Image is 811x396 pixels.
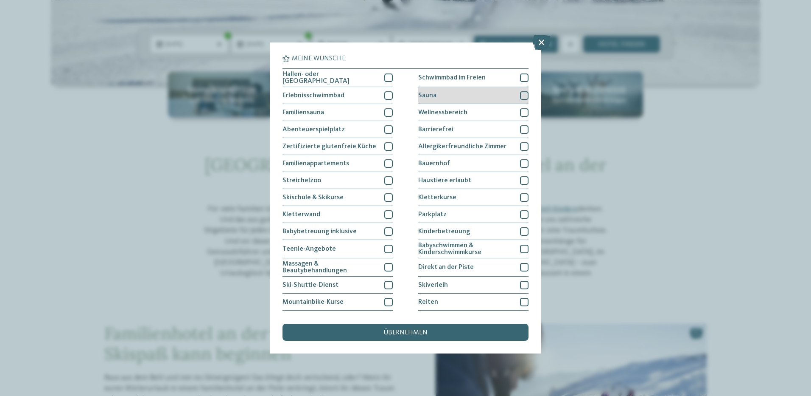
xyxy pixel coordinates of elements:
[418,126,453,133] span: Barrierefrei
[418,242,514,256] span: Babyschwimmen & Kinderschwimmkurse
[282,260,378,274] span: Massagen & Beautybehandlungen
[418,74,486,81] span: Schwimmbad im Freien
[418,228,470,235] span: Kinderbetreuung
[418,177,471,184] span: Haustiere erlaubt
[282,160,349,167] span: Familienappartements
[282,246,336,252] span: Teenie-Angebote
[418,194,456,201] span: Kletterkurse
[282,126,345,133] span: Abenteuerspielplatz
[418,92,436,99] span: Sauna
[282,211,320,218] span: Kletterwand
[418,143,506,150] span: Allergikerfreundliche Zimmer
[418,109,467,116] span: Wellnessbereich
[282,194,344,201] span: Skischule & Skikurse
[282,71,378,85] span: Hallen- oder [GEOGRAPHIC_DATA]
[282,92,344,99] span: Erlebnisschwimmbad
[418,282,448,289] span: Skiverleih
[292,55,345,62] span: Meine Wünsche
[282,299,344,305] span: Mountainbike-Kurse
[282,228,357,235] span: Babybetreuung inklusive
[418,160,450,167] span: Bauernhof
[282,177,321,184] span: Streichelzoo
[418,264,474,271] span: Direkt an der Piste
[418,211,447,218] span: Parkplatz
[418,299,438,305] span: Reiten
[282,143,376,150] span: Zertifizierte glutenfreie Küche
[282,109,324,116] span: Familiensauna
[383,329,428,336] span: übernehmen
[282,282,338,289] span: Ski-Shuttle-Dienst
